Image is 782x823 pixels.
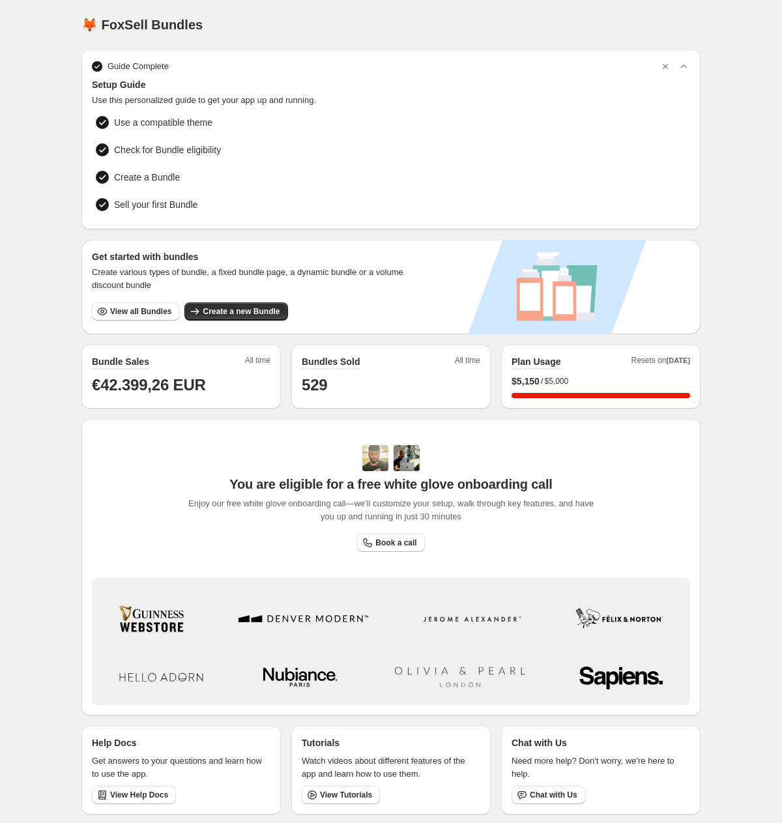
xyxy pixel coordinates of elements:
img: Adi [362,445,388,471]
span: Use this personalized guide to get your app up and running. [92,94,690,107]
a: Book a call [357,534,424,552]
p: Watch videos about different features of the app and learn how to use them. [302,755,480,781]
span: View Help Docs [110,790,168,800]
h2: Plan Usage [512,355,560,368]
span: $5,000 [544,376,568,386]
p: Get answers to your questions and learn how to use the app. [92,755,270,781]
img: Prakhar [394,445,420,471]
span: Book a call [375,538,416,548]
span: Resets on [631,355,691,369]
span: Guide Complete [108,60,169,73]
h1: 🦊 FoxSell Bundles [81,17,203,33]
p: Help Docs [92,736,136,749]
span: Setup Guide [92,78,690,91]
div: / [512,375,690,388]
button: Create a new Bundle [184,302,287,321]
span: Enjoy our free white glove onboarding call—we'll customize your setup, walk through key features,... [182,497,601,523]
a: View Tutorials [302,786,380,804]
span: $ 5,150 [512,375,540,388]
button: View all Bundles [92,302,179,321]
span: Create a Bundle [114,171,180,184]
span: View Tutorials [320,790,372,800]
span: Use a compatible theme [114,116,212,129]
p: Tutorials [302,736,340,749]
span: Sell your first Bundle [114,198,197,211]
h3: Get started with bundles [92,250,416,263]
span: Create a new Bundle [203,306,280,317]
h1: €42.399,26 EUR [92,375,270,396]
span: [DATE] [667,356,690,364]
a: View Help Docs [92,786,176,804]
button: Chat with Us [512,786,585,804]
p: Need more help? Don't worry, we're here to help. [512,755,690,781]
span: Create various types of bundle, a fixed bundle page, a dynamic bundle or a volume discount bundle [92,266,416,292]
h2: Bundle Sales [92,355,149,368]
h2: Bundles Sold [302,355,360,368]
span: You are eligible for a free white glove onboarding call [229,476,552,492]
span: View all Bundles [110,306,171,317]
span: All time [245,355,270,369]
span: Check for Bundle eligibility [114,143,221,156]
p: Chat with Us [512,736,567,749]
span: Chat with Us [530,790,577,800]
span: All time [455,355,480,369]
h1: 529 [302,375,480,396]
